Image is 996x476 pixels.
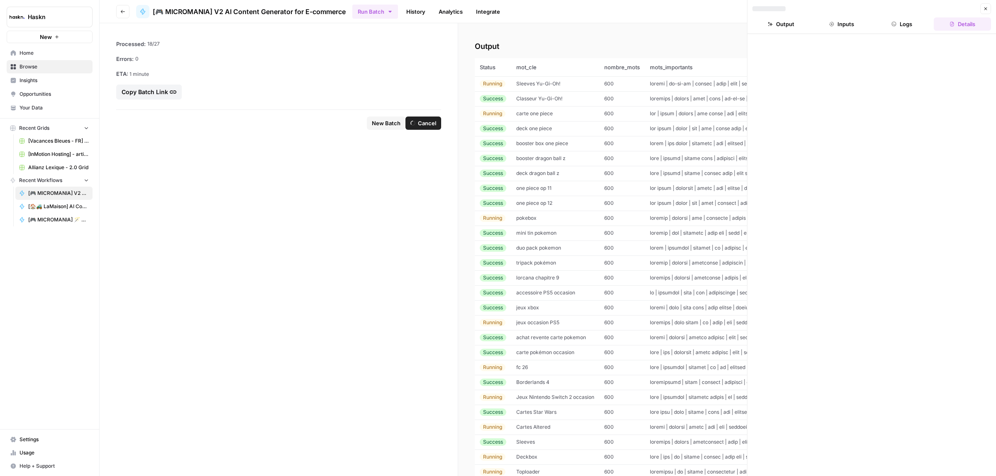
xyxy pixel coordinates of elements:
span: Sleeves [516,439,535,445]
div: Success [480,95,506,102]
span: mini tin pokemon [516,230,557,236]
span: [🎮 MICROMANIA] V2 AI Content Generator for E-commerce [153,7,346,17]
span: Settings [20,436,89,443]
div: Success [480,379,506,386]
div: Running [480,468,505,476]
span: 600 [604,409,614,415]
p: 1 minute [116,70,441,78]
a: [🎮 MICROMANIA] 🪄 AI Content Generator for E-commerce [15,213,93,226]
span: 600 [604,110,614,117]
span: Opportunities [20,90,89,98]
div: Success [480,140,506,147]
button: Inputs [813,17,870,31]
div: Success [480,274,506,282]
span: carte one piece [516,110,553,117]
span: 600 [604,95,614,102]
span: one piece op 11 [516,185,552,191]
span: Jeux Nintendo Switch 2 occasion [516,394,594,400]
span: 600 [604,349,614,355]
div: Success [480,199,506,207]
a: Integrate [471,5,505,18]
span: carte pokémon occasion [516,349,574,355]
button: Output [752,17,810,31]
span: 600 [604,334,614,340]
span: Recent Grids [19,124,49,132]
button: Run Batch [352,5,398,19]
span: 600 [604,155,614,161]
span: Usage [20,449,89,457]
span: 600 [604,245,614,251]
span: 18 / 27 [147,40,160,48]
div: Running [480,110,505,117]
div: Running [480,393,505,401]
div: Success [480,289,506,296]
div: 0 [116,55,441,63]
span: Cartes Altered [516,424,550,430]
button: Recent Grids [7,122,93,134]
span: Cartes Star Wars [516,409,557,415]
span: 600 [604,454,614,460]
span: 600 [604,215,614,221]
button: Logs [874,17,931,31]
span: 600 [604,260,614,266]
span: 600 [604,170,614,176]
span: accessoire PS5 occasion [516,289,575,296]
div: Success [480,244,506,252]
span: 600 [604,439,614,445]
button: New Batch [367,117,405,130]
span: 600 [604,469,614,475]
span: 600 [604,140,614,146]
span: deck dragon ball z [516,170,559,176]
span: Toploader [516,469,540,475]
span: Browse [20,63,89,70]
span: Deckbox [516,454,537,460]
a: Your Data [7,101,93,114]
span: Haskn [28,13,78,21]
a: Settings [7,433,93,446]
span: Sleeves Yu-Gi-Oh! [516,80,560,87]
div: Success [480,259,506,267]
button: Workspace: Haskn [7,7,93,27]
span: 600 [604,379,614,385]
th: mot_cle [511,58,599,76]
span: deck one piece [516,125,552,131]
span: booster dragon ball z [516,155,566,161]
button: Recent Workflows [7,174,93,187]
span: Cancel [418,119,436,127]
span: 600 [604,394,614,400]
th: nombre_mots [599,58,645,76]
div: Running [480,453,505,461]
span: ETA: [116,70,128,77]
div: Running [480,319,505,326]
span: Home [20,49,89,57]
th: mots_importants [645,58,804,76]
span: 600 [604,319,614,325]
span: 600 [604,230,614,236]
div: Running [480,214,505,222]
button: Copy Batch Link [116,85,182,100]
div: Success [480,334,506,341]
div: Success [480,185,506,192]
span: pokebox [516,215,537,221]
span: 600 [604,185,614,191]
a: Usage [7,446,93,459]
span: 600 [604,289,614,296]
span: 600 [604,274,614,281]
span: booster box one piece [516,140,568,146]
span: [🎮 MICROMANIA] V2 AI Content Generator for E-commerce [28,189,89,197]
span: [InMotion Hosting] - article de blog 2000 mots [28,151,89,158]
span: 600 [604,304,614,311]
a: Allianz Lexique - 2.0 Grid [15,161,93,174]
a: [InMotion Hosting] - article de blog 2000 mots [15,148,93,161]
span: 600 [604,364,614,370]
span: fc 26 [516,364,528,370]
div: Running [480,364,505,371]
span: tripack pokémon [516,260,556,266]
div: Running [480,423,505,431]
span: duo pack pokemon [516,245,561,251]
span: 600 [604,80,614,87]
span: 600 [604,125,614,131]
button: Details [934,17,991,31]
span: Recent Workflows [19,177,62,184]
button: New [7,31,93,43]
